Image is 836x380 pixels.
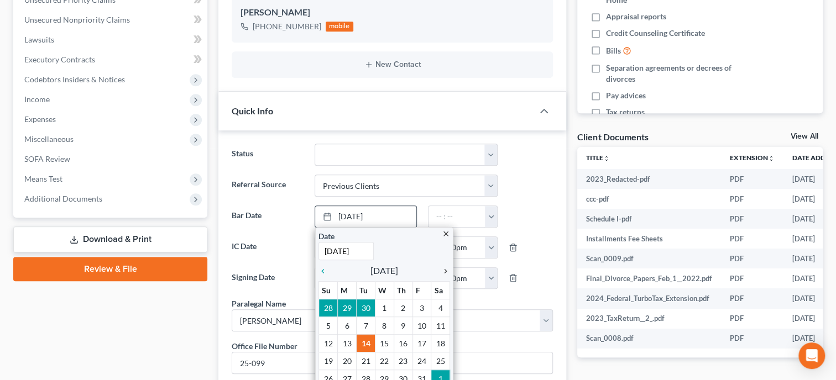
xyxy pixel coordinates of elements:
[412,316,431,334] td: 10
[721,288,783,308] td: PDF
[13,257,207,281] a: Review & File
[429,268,485,289] input: -- : --
[15,50,207,70] a: Executory Contracts
[24,55,95,64] span: Executory Contracts
[412,352,431,370] td: 24
[606,28,705,39] span: Credit Counseling Certificate
[232,340,297,352] div: Office File Number
[24,194,102,203] span: Additional Documents
[357,316,375,334] td: 7
[226,205,309,228] label: Bar Date
[577,209,721,229] td: Schedule I-pdf
[768,155,775,162] i: unfold_more
[394,316,412,334] td: 9
[586,154,610,162] a: Titleunfold_more
[15,149,207,169] a: SOFA Review
[338,299,357,316] td: 29
[721,268,783,288] td: PDF
[375,299,394,316] td: 1
[24,114,56,124] span: Expenses
[319,316,338,334] td: 5
[436,264,450,277] a: chevron_right
[606,62,752,85] span: Separation agreements or decrees of divorces
[730,154,775,162] a: Extensionunfold_more
[24,94,50,104] span: Income
[394,334,412,352] td: 16
[319,299,338,316] td: 28
[412,299,431,316] td: 3
[577,229,721,249] td: Installments Fee Sheets
[791,133,818,140] a: View All
[318,230,335,242] label: Date
[241,60,544,69] button: New Contact
[606,11,666,22] span: Appraisal reports
[721,229,783,249] td: PDF
[357,281,375,299] th: Tu
[431,352,450,370] td: 25
[721,249,783,268] td: PDF
[798,342,825,369] div: Open Intercom Messenger
[394,281,412,299] th: Th
[606,90,646,101] span: Pay advices
[338,352,357,370] td: 20
[318,264,333,277] a: chevron_left
[394,352,412,370] td: 23
[318,242,374,260] input: 1/1/2013
[226,267,309,289] label: Signing Date
[24,35,54,44] span: Lawsuits
[24,174,62,183] span: Means Test
[412,281,431,299] th: F
[577,169,721,189] td: 2023_Redacted-pdf
[232,352,552,373] input: --
[436,267,450,276] i: chevron_right
[253,21,321,32] div: [PHONE_NUMBER]
[375,352,394,370] td: 22
[24,15,130,24] span: Unsecured Nonpriority Claims
[577,329,721,349] td: Scan_0008.pdf
[318,267,333,276] i: chevron_left
[357,334,375,352] td: 14
[431,281,450,299] th: Sa
[577,288,721,308] td: 2024_Federal_TurboTax_Extension.pdf
[431,334,450,352] td: 18
[375,281,394,299] th: W
[326,22,353,31] div: mobile
[431,316,450,334] td: 11
[319,281,338,299] th: Su
[606,107,645,118] span: Tax returns
[232,298,286,309] div: Paralegal Name
[577,309,721,329] td: 2023_TaxReturn__2_.pdf
[606,45,621,56] span: Bills
[357,352,375,370] td: 21
[338,334,357,352] td: 13
[721,169,783,189] td: PDF
[315,206,416,227] a: [DATE]
[13,226,207,252] a: Download & Print
[15,30,207,50] a: Lawsuits
[429,237,485,258] input: -- : --
[226,175,309,197] label: Referral Source
[721,329,783,349] td: PDF
[226,144,309,166] label: Status
[431,299,450,316] td: 4
[429,206,485,227] input: -- : --
[24,154,70,163] span: SOFA Review
[319,352,338,370] td: 19
[721,209,783,229] td: PDF
[577,268,721,288] td: Final_Divorce_Papers_Feb_1__2022.pdf
[226,236,309,258] label: IC Date
[442,227,450,240] a: close
[375,316,394,334] td: 8
[319,334,338,352] td: 12
[241,6,544,19] div: [PERSON_NAME]
[338,316,357,334] td: 6
[577,131,648,142] div: Client Documents
[15,10,207,30] a: Unsecured Nonpriority Claims
[394,299,412,316] td: 2
[232,105,273,116] span: Quick Info
[577,249,721,268] td: Scan_0009.pdf
[603,155,610,162] i: unfold_more
[577,189,721,209] td: ccc-pdf
[721,309,783,329] td: PDF
[442,230,450,238] i: close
